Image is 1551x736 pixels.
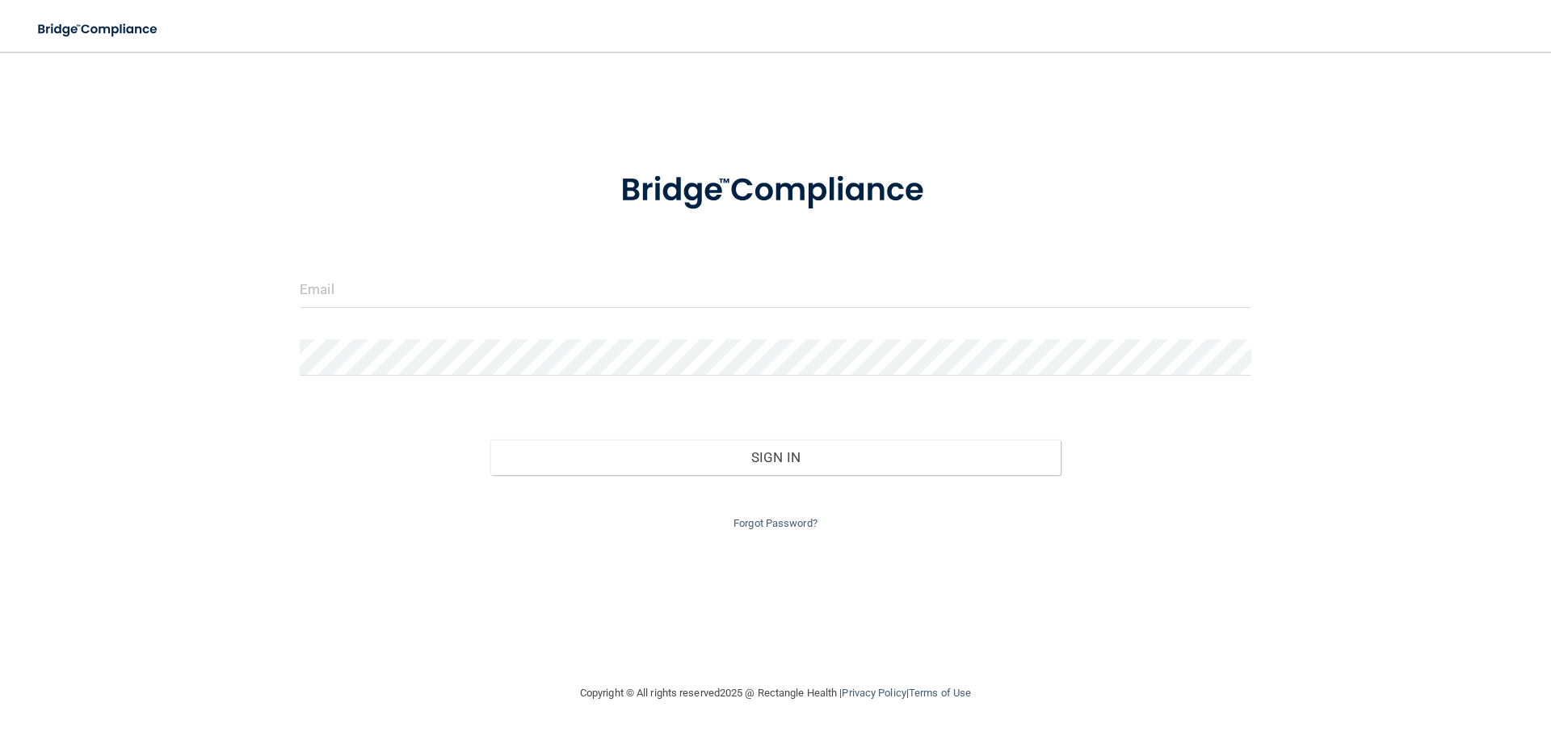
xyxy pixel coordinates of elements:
[24,13,173,46] img: bridge_compliance_login_screen.278c3ca4.svg
[481,667,1070,719] div: Copyright © All rights reserved 2025 @ Rectangle Health | |
[733,517,818,529] a: Forgot Password?
[490,439,1061,475] button: Sign In
[842,687,906,699] a: Privacy Policy
[587,149,964,233] img: bridge_compliance_login_screen.278c3ca4.svg
[909,687,971,699] a: Terms of Use
[300,271,1251,308] input: Email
